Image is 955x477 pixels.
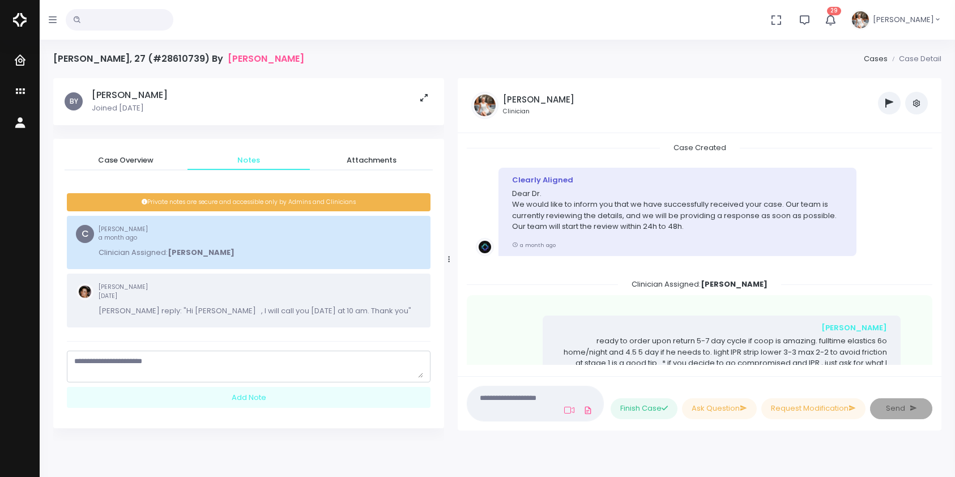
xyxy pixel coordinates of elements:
div: Clearly Aligned [512,174,843,186]
span: Attachments [319,155,424,166]
b: [PERSON_NAME] [701,279,768,289]
a: [PERSON_NAME] [228,53,304,64]
span: 29 [827,7,841,15]
a: Cases [864,53,888,64]
li: Case Detail [888,53,941,65]
p: Dear Dr. We would like to inform you that we have successfully received your case. Our team is cu... [512,188,843,232]
small: a month ago [512,241,556,249]
small: Clinician [503,107,574,116]
h5: [PERSON_NAME] [92,90,168,101]
button: Ask Question [682,398,757,419]
p: Joined [DATE] [92,103,168,114]
div: [PERSON_NAME] [556,322,887,334]
small: [PERSON_NAME] [99,283,411,300]
span: [DATE] [99,292,117,300]
p: [PERSON_NAME] reply: "Hi [PERSON_NAME] , I will call you [DATE] at 10 am. Thank you" [99,305,411,317]
div: scrollable content [53,78,444,441]
h5: [PERSON_NAME] [503,95,574,105]
b: [PERSON_NAME] [168,247,235,258]
h4: [PERSON_NAME], 27 (#28610739) By [53,53,304,64]
img: Logo Horizontal [13,8,27,32]
span: a month ago [99,233,137,242]
span: Notes [197,155,301,166]
p: Clinician Assigned: [99,247,235,258]
div: Private notes are secure and accessible only by Admins and Clinicians [67,193,430,211]
div: scrollable content [467,142,932,365]
span: [PERSON_NAME] [873,14,934,25]
a: Add Files [581,400,595,420]
span: Clinician Assigned: [618,275,781,293]
img: Header Avatar [850,10,871,30]
span: Case Created [660,139,740,156]
span: BY [65,92,83,110]
span: Case Overview [74,155,178,166]
span: C [76,225,94,243]
small: [PERSON_NAME] [99,225,235,242]
button: Finish Case [611,398,677,419]
button: Request Modification [761,398,866,419]
a: Add Loom Video [562,406,577,415]
div: Add Note [67,387,430,408]
p: ready to order upon return 5-7 day cycle if coop is amazing. fulltime elastics 6o home/night and ... [556,335,887,391]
